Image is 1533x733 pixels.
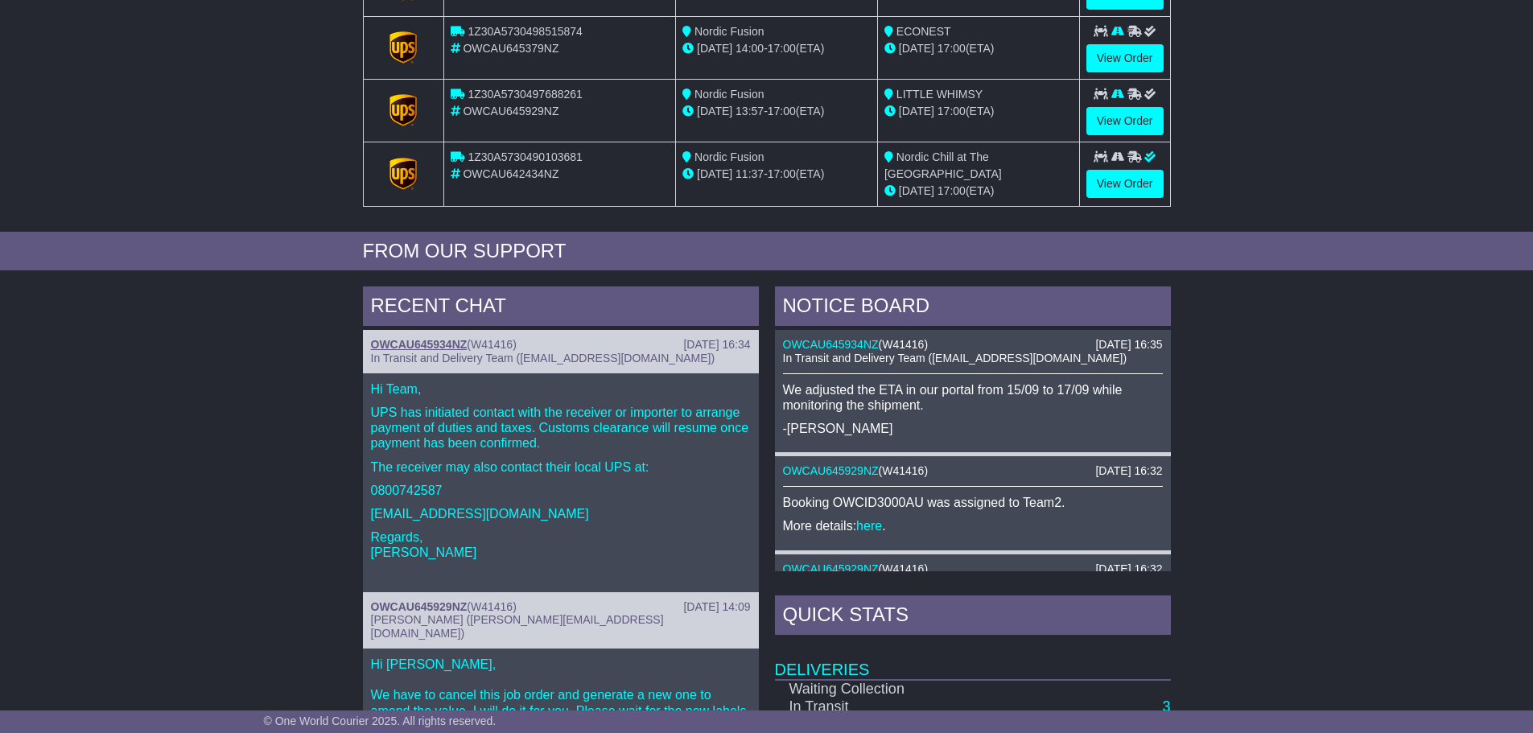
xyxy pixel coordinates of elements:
[896,88,983,101] span: LITTLE WHIMSY
[938,184,966,197] span: 17:00
[682,166,871,183] div: - (ETA)
[775,698,1007,716] td: In Transit
[1162,698,1170,714] a: 3
[783,464,1163,478] div: ( )
[783,338,1163,352] div: ( )
[468,150,582,163] span: 1Z30A5730490103681
[783,562,879,575] a: OWCAU645929NZ
[882,464,924,477] span: W41416
[896,25,951,38] span: ECONEST
[463,167,558,180] span: OWCAU642434NZ
[768,105,796,117] span: 17:00
[363,286,759,330] div: RECENT CHAT
[899,105,934,117] span: [DATE]
[775,680,1007,698] td: Waiting Collection
[884,183,1073,200] div: (ETA)
[736,167,764,180] span: 11:37
[371,529,751,560] p: Regards, [PERSON_NAME]
[783,352,1127,364] span: In Transit and Delivery Team ([EMAIL_ADDRESS][DOMAIN_NAME])
[682,103,871,120] div: - (ETA)
[882,338,924,351] span: W41416
[783,382,1163,413] p: We adjusted the ETA in our portal from 15/09 to 17/09 while monitoring the shipment.
[468,25,582,38] span: 1Z30A5730498515874
[775,639,1171,680] td: Deliveries
[371,405,751,451] p: UPS has initiated contact with the receiver or importer to arrange payment of duties and taxes. C...
[783,495,1163,510] p: Booking OWCID3000AU was assigned to Team2.
[682,40,871,57] div: - (ETA)
[468,88,582,101] span: 1Z30A5730497688261
[938,105,966,117] span: 17:00
[768,42,796,55] span: 17:00
[768,167,796,180] span: 17:00
[899,42,934,55] span: [DATE]
[471,338,513,351] span: W41416
[783,338,879,351] a: OWCAU645934NZ
[694,150,764,163] span: Nordic Fusion
[389,158,417,190] img: GetCarrierServiceLogo
[884,103,1073,120] div: (ETA)
[683,338,750,352] div: [DATE] 16:34
[697,105,732,117] span: [DATE]
[463,105,558,117] span: OWCAU645929NZ
[371,600,468,613] a: OWCAU645929NZ
[389,31,417,64] img: GetCarrierServiceLogo
[363,240,1171,263] div: FROM OUR SUPPORT
[697,42,732,55] span: [DATE]
[371,352,715,364] span: In Transit and Delivery Team ([EMAIL_ADDRESS][DOMAIN_NAME])
[694,25,764,38] span: Nordic Fusion
[775,286,1171,330] div: NOTICE BOARD
[694,88,764,101] span: Nordic Fusion
[882,562,924,575] span: W41416
[783,562,1163,576] div: ( )
[783,518,1163,533] p: More details: .
[371,613,664,640] span: [PERSON_NAME] ([PERSON_NAME][EMAIL_ADDRESS][DOMAIN_NAME])
[938,42,966,55] span: 17:00
[371,338,751,352] div: ( )
[683,600,750,614] div: [DATE] 14:09
[371,338,468,351] a: OWCAU645934NZ
[856,519,882,533] a: here
[1086,170,1164,198] a: View Order
[736,105,764,117] span: 13:57
[471,600,513,613] span: W41416
[264,714,497,727] span: © One World Courier 2025. All rights reserved.
[697,167,732,180] span: [DATE]
[899,184,934,197] span: [DATE]
[371,506,751,521] p: [EMAIL_ADDRESS][DOMAIN_NAME]
[371,381,751,397] p: Hi Team,
[1095,562,1162,576] div: [DATE] 16:32
[371,600,751,614] div: ( )
[775,595,1171,639] div: Quick Stats
[371,483,751,498] p: 0800742587
[1095,464,1162,478] div: [DATE] 16:32
[463,42,558,55] span: OWCAU645379NZ
[1086,44,1164,72] a: View Order
[783,464,879,477] a: OWCAU645929NZ
[884,40,1073,57] div: (ETA)
[884,150,1002,180] span: Nordic Chill at The [GEOGRAPHIC_DATA]
[1095,338,1162,352] div: [DATE] 16:35
[1086,107,1164,135] a: View Order
[371,459,751,475] p: The receiver may also contact their local UPS at:
[736,42,764,55] span: 14:00
[783,421,1163,436] p: -[PERSON_NAME]
[389,94,417,126] img: GetCarrierServiceLogo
